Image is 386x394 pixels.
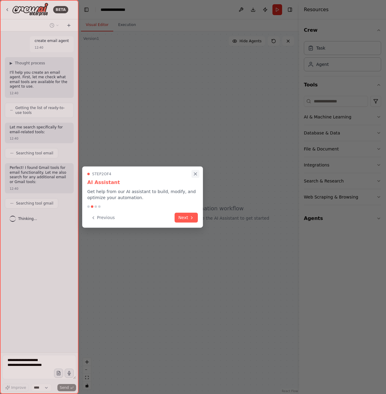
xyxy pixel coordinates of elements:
span: Step 2 of 4 [92,172,111,176]
button: Previous [87,213,118,223]
button: Next [175,213,198,223]
button: Close walkthrough [191,170,199,178]
p: Get help from our AI assistant to build, modify, and optimize your automation. [87,189,198,201]
h3: AI Assistant [87,179,198,186]
button: Hide left sidebar [82,5,91,14]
